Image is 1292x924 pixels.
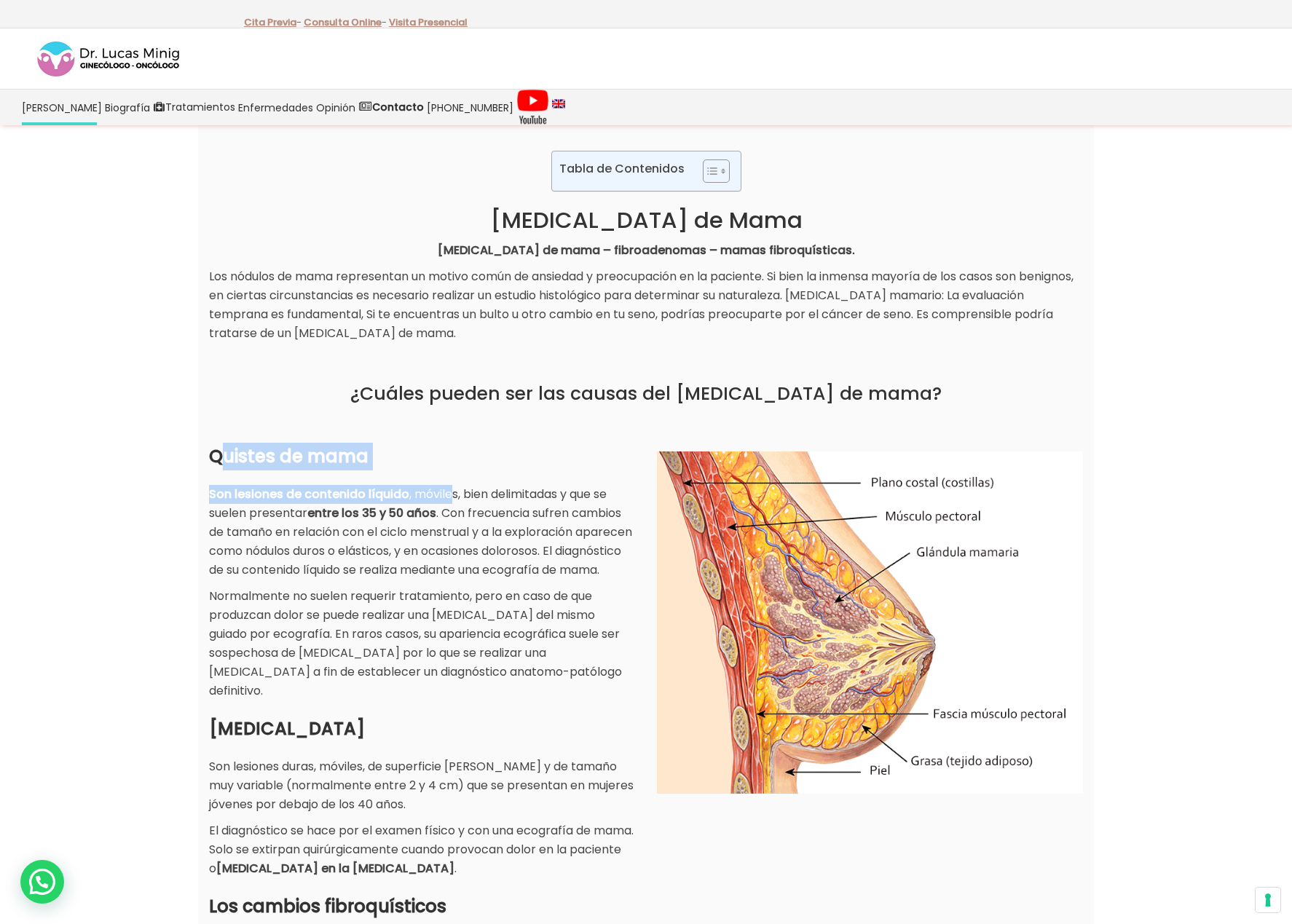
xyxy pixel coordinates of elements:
[209,587,635,700] p: Normalmente no suelen requerir tratamiento, pero en caso de que produzcan dolor se puede realizar...
[1256,888,1280,912] button: Sus preferencias de consentimiento para tecnologías de seguimiento
[103,90,151,125] a: Biografía
[105,99,150,116] span: Biografía
[209,894,446,918] strong: Los cambios fibroquísticos
[20,90,103,125] a: [PERSON_NAME]
[516,89,549,125] img: Videos Youtube Ginecología
[389,15,468,29] a: Visita Presencial
[151,90,237,125] a: Tratamientos
[209,486,409,502] strong: Son lesiones de contenido líquido
[357,90,425,125] a: Contacto
[307,505,436,521] strong: entre los 35 y 50 años
[22,99,102,116] span: [PERSON_NAME]
[209,206,1083,234] h1: [MEDICAL_DATA] de Mama
[209,444,369,468] strong: Quistes de mama
[238,99,313,116] span: Enfermedades
[209,757,635,814] p: Son lesiones duras, móviles, de superficie [PERSON_NAME] y de tamaño muy variable (normalmente en...
[559,160,685,177] p: Tabla de Contenidos
[316,99,355,116] span: Opinión
[237,90,315,125] a: Enfermedades
[209,267,1083,343] p: Los nódulos de mama representan un motivo común de ansiedad y preocupación en la paciente. Si bie...
[372,100,424,114] strong: Contacto
[216,860,454,877] strong: [MEDICAL_DATA] en la [MEDICAL_DATA]
[552,99,565,108] img: language english
[209,716,365,741] strong: [MEDICAL_DATA]
[304,13,387,32] p: -
[657,451,1083,794] img: Nódulo de Mama Seno
[425,90,515,125] a: [PHONE_NUMBER]
[438,242,855,258] strong: [MEDICAL_DATA] de mama – fibroadenomas – mamas fibroquísticas.
[244,13,302,32] p: -
[427,99,513,116] span: [PHONE_NUMBER]
[515,90,551,125] a: Videos Youtube Ginecología
[244,15,296,29] a: Cita Previa
[304,15,382,29] a: Consulta Online
[209,821,635,878] p: El diagnóstico se hace por el examen físico y con una ecografía de mama. Solo se extirpan quirúrg...
[209,383,1083,405] h2: ¿Cuáles pueden ser las causas del [MEDICAL_DATA] de mama?
[165,99,235,116] span: Tratamientos
[551,90,567,125] a: language english
[315,90,357,125] a: Opinión
[692,159,726,183] a: Toggle Table of Content
[209,485,635,580] p: , móviles, bien delimitadas y que se suelen presentar . Con frecuencia sufren cambios de tamaño e...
